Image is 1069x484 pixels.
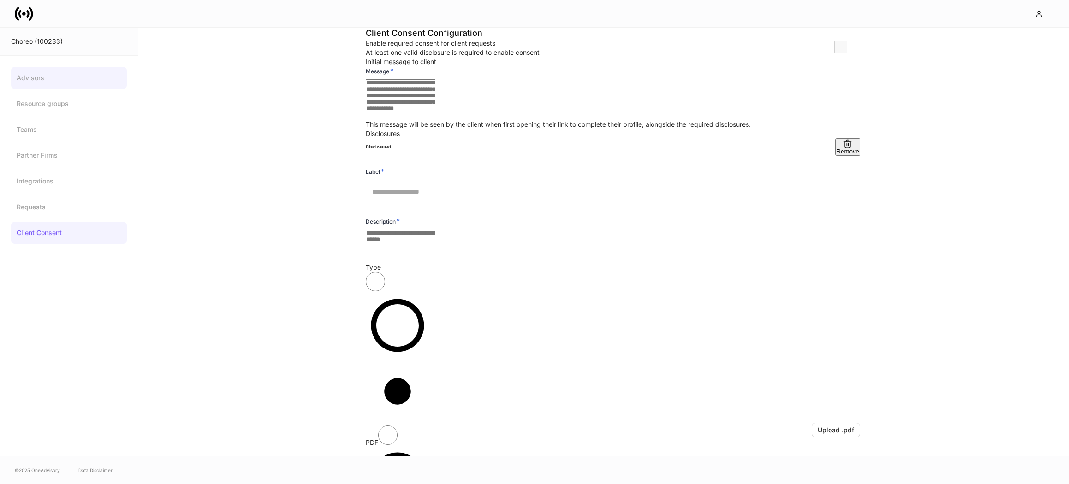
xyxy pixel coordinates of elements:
[11,67,127,89] a: Advisors
[366,438,378,446] span: PDF
[812,423,860,437] button: Upload .pdf
[11,170,127,192] a: Integrations
[366,167,384,176] h6: Label
[11,93,127,115] a: Resource groups
[366,263,860,272] p: Type
[366,48,540,57] p: At least one valid disclosure is required to enable consent
[366,66,393,76] h6: Message
[366,129,400,138] div: Disclosures
[78,466,113,474] a: Data Disclaimer
[366,57,436,66] div: Initial message to client
[366,39,540,48] p: Enable required consent for client requests
[366,28,860,39] h4: Client Consent Configuration
[11,144,127,166] a: Partner Firms
[836,148,859,154] div: Remove
[818,427,854,433] div: Upload .pdf
[15,466,60,474] span: © 2025 OneAdvisory
[11,196,127,218] a: Requests
[11,118,127,141] a: Teams
[366,142,391,152] h6: Disclosure 1
[366,217,400,226] h6: Description
[835,138,860,155] button: Remove
[366,120,860,129] p: This message will be seen by the client when first opening their link to complete their profile, ...
[366,272,385,291] input: PDF
[11,37,127,46] div: Choreo (100233)
[11,222,127,244] a: Client Consent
